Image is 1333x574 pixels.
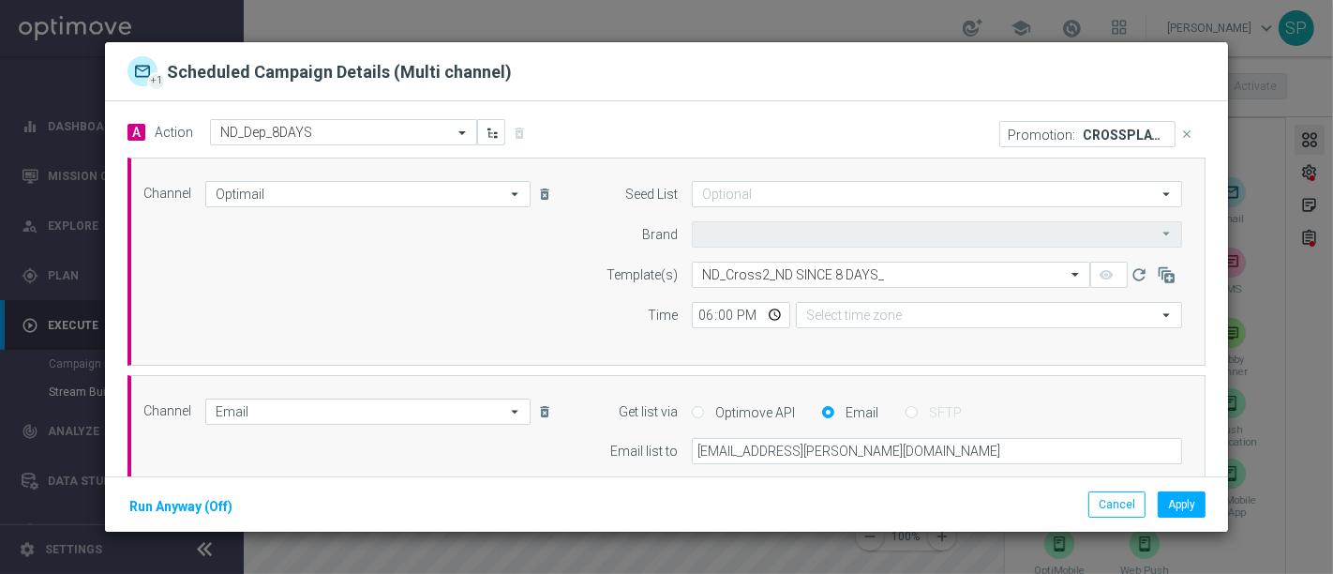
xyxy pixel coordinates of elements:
i: arrow_drop_down [1158,303,1176,327]
input: Select channel [205,181,531,207]
input: Enter email address, use comma to separate multiple Emails [692,438,1182,464]
label: Action [155,125,193,141]
i: refresh [1130,265,1148,284]
input: Optional [692,181,1182,207]
span: A [127,124,145,141]
label: Template(s) [607,267,678,283]
label: Optimove API [711,404,795,421]
label: Get list via [619,404,678,420]
label: Brand [642,227,678,243]
i: arrow_drop_down [506,400,525,424]
input: Select channel [205,399,531,425]
h2: Scheduled Campaign Details (Multi channel) [167,61,512,86]
label: Channel [143,403,191,419]
label: Email list to [610,444,678,460]
button: delete_forever [535,400,559,423]
label: Time [648,308,678,324]
button: Cancel [1088,491,1146,518]
label: Channel [143,186,191,202]
i: arrow_drop_down [506,182,525,206]
div: CROSSPLAY 70 [999,121,1200,147]
div: +1 [147,72,166,91]
label: SFTP [924,404,962,421]
i: close [1180,128,1193,141]
label: Email [841,404,878,421]
p: CROSSPLAY 70 [1083,127,1167,142]
ng-select: ND_Dep_8DAYS [210,119,477,145]
i: delete_forever [537,404,552,419]
button: Run Anyway (Off) [127,495,234,519]
button: refresh [1128,262,1155,288]
button: close [1176,121,1200,147]
i: arrow_drop_down [1158,182,1176,206]
i: delete_forever [537,187,552,202]
label: Seed List [625,187,678,203]
i: arrow_drop_down [1158,222,1176,246]
ng-select: ND_Cross2_ND SINCE 8 DAYS_ [692,262,1090,288]
p: Promotion: [1008,127,1075,142]
button: Apply [1158,491,1206,518]
button: delete_forever [535,183,559,205]
input: Select time zone [796,302,1182,328]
